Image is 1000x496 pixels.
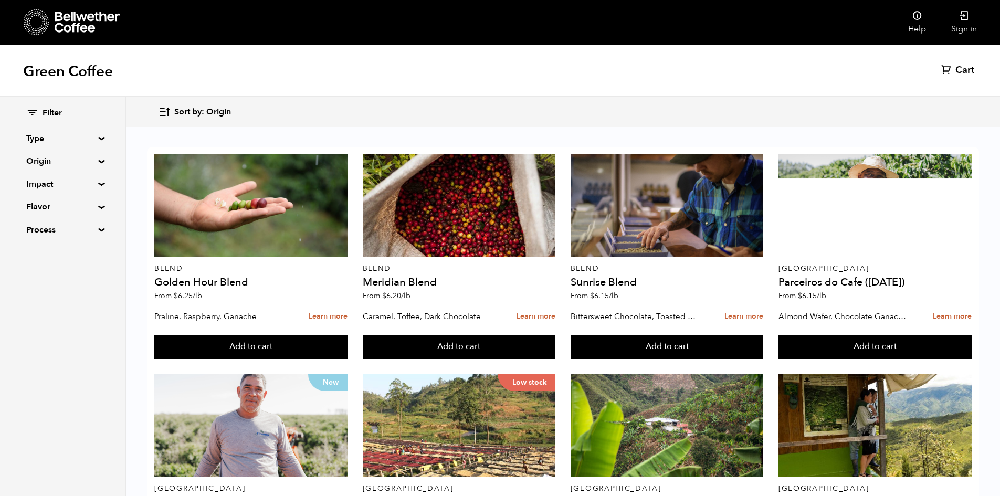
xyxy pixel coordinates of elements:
[590,291,618,301] bdi: 6.15
[26,200,99,213] summary: Flavor
[817,291,826,301] span: /lb
[154,374,348,477] a: New
[778,277,972,288] h4: Parceiros do Cafe ([DATE])
[154,291,202,301] span: From
[571,265,764,272] p: Blend
[363,277,556,288] h4: Meridian Blend
[571,309,702,324] p: Bittersweet Chocolate, Toasted Marshmallow, Candied Orange, Praline
[26,132,99,145] summary: Type
[26,178,99,191] summary: Impact
[955,64,974,77] span: Cart
[609,291,618,301] span: /lb
[26,155,99,167] summary: Origin
[778,291,826,301] span: From
[798,291,826,301] bdi: 6.15
[798,291,802,301] span: $
[933,305,972,328] a: Learn more
[43,108,62,119] span: Filter
[23,62,113,81] h1: Green Coffee
[154,309,286,324] p: Praline, Raspberry, Ganache
[363,291,410,301] span: From
[309,305,348,328] a: Learn more
[154,485,348,492] p: [GEOGRAPHIC_DATA]
[174,107,231,118] span: Sort by: Origin
[590,291,594,301] span: $
[174,291,178,301] span: $
[154,335,348,359] button: Add to cart
[308,374,348,391] p: New
[401,291,410,301] span: /lb
[517,305,555,328] a: Learn more
[571,485,764,492] p: [GEOGRAPHIC_DATA]
[363,374,556,477] a: Low stock
[778,485,972,492] p: [GEOGRAPHIC_DATA]
[174,291,202,301] bdi: 6.25
[382,291,386,301] span: $
[571,291,618,301] span: From
[778,265,972,272] p: [GEOGRAPHIC_DATA]
[363,335,556,359] button: Add to cart
[154,265,348,272] p: Blend
[571,335,764,359] button: Add to cart
[193,291,202,301] span: /lb
[363,309,494,324] p: Caramel, Toffee, Dark Chocolate
[382,291,410,301] bdi: 6.20
[724,305,763,328] a: Learn more
[778,335,972,359] button: Add to cart
[571,277,764,288] h4: Sunrise Blend
[498,374,555,391] p: Low stock
[941,64,977,77] a: Cart
[154,277,348,288] h4: Golden Hour Blend
[363,265,556,272] p: Blend
[363,485,556,492] p: [GEOGRAPHIC_DATA]
[26,224,99,236] summary: Process
[778,309,910,324] p: Almond Wafer, Chocolate Ganache, Bing Cherry
[159,100,231,124] button: Sort by: Origin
